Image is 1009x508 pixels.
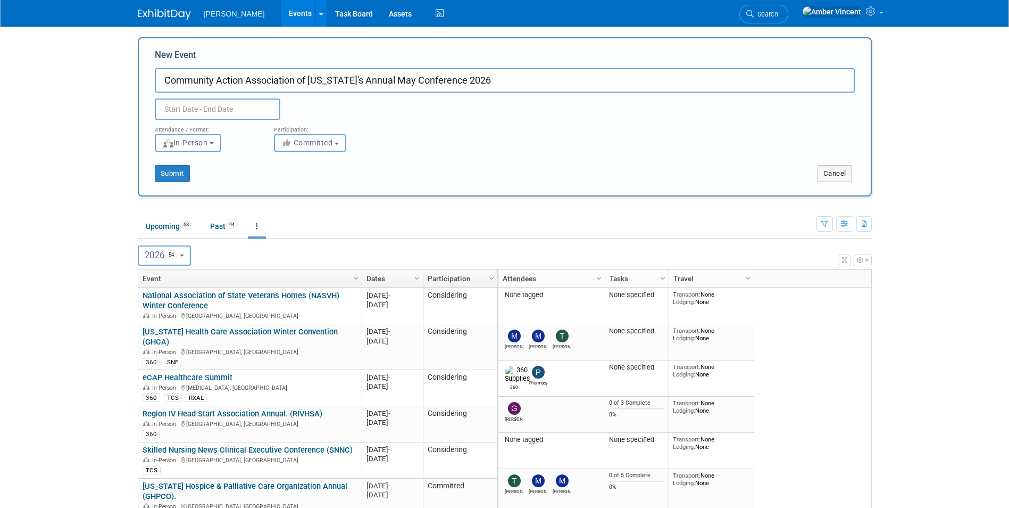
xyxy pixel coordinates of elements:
div: 360 Supplies [505,383,523,390]
span: Transport: [673,436,701,443]
a: Past94 [202,216,246,236]
span: - [388,482,390,490]
a: eCAP Healthcare Summit [143,373,232,382]
span: In-Person [152,349,179,356]
span: In-Person [162,138,208,147]
img: Mike Randolph [556,474,569,487]
a: [US_STATE] Hospice & Palliative Care Organization Annual (GHPCO). [143,481,347,501]
img: Mike Randolph [508,330,521,342]
button: Cancel [818,165,852,182]
label: New Event [155,49,196,65]
span: Column Settings [487,274,496,283]
span: Column Settings [595,274,603,283]
div: Greg Friesen [505,415,523,422]
div: Mike Randolph [553,487,571,494]
a: Column Settings [411,269,423,285]
div: 0 of 5 Complete [609,472,664,479]
div: [DATE] [366,454,418,463]
a: Event [143,269,355,288]
span: Transport: [673,399,701,407]
div: None specified [609,436,664,444]
a: Skilled Nursing News Clinical Executive Conference (SNNC) [143,445,353,455]
span: Column Settings [352,274,360,283]
td: Considering [423,443,497,479]
div: Pharmacy Services [529,379,547,386]
div: None None [673,399,749,415]
div: None None [673,363,749,379]
span: In-Person [152,421,179,428]
span: - [388,373,390,381]
span: 94 [226,221,238,229]
div: [DATE] [366,300,418,309]
a: Column Settings [593,269,605,285]
td: Considering [423,406,497,443]
img: Mike Springer [532,474,545,487]
div: Tom DeBell [505,487,523,494]
div: Mike Randolph [505,342,523,349]
div: [DATE] [366,409,418,418]
img: ExhibitDay [138,9,191,20]
div: [DATE] [366,327,418,336]
div: 0 of 3 Complete [609,399,664,407]
span: Committed [281,138,333,147]
span: In-Person [152,384,179,391]
img: In-Person Event [143,313,149,318]
span: - [388,291,390,299]
div: None tagged [502,291,601,299]
span: Lodging: [673,298,695,306]
div: [DATE] [366,373,418,382]
span: [PERSON_NAME] [204,10,265,18]
a: Column Settings [657,269,669,285]
div: None None [673,327,749,342]
span: In-Person [152,457,179,464]
span: Search [754,10,778,18]
div: 360 [143,358,160,366]
div: 360 [143,430,160,438]
div: None tagged [502,436,601,444]
div: None specified [609,363,664,372]
button: In-Person [155,134,221,152]
div: TCS [143,466,161,474]
div: [DATE] [366,337,418,346]
button: 202654 [138,245,191,266]
div: [DATE] [366,291,418,300]
span: 54 [165,250,178,259]
img: Greg Friesen [508,402,521,415]
a: [US_STATE] Health Care Association Winter Convention (GHCA) [143,327,338,347]
td: Considering [423,370,497,406]
img: In-Person Event [143,384,149,390]
img: Tom DeBell [556,330,569,342]
span: In-Person [152,313,179,319]
a: National Association of State Veterans Homes (NASVH) Winter Conference [143,291,339,310]
a: Upcoming68 [138,216,200,236]
div: [MEDICAL_DATA], [GEOGRAPHIC_DATA] [143,383,357,392]
div: SNF [164,358,181,366]
img: In-Person Event [143,421,149,426]
div: None None [673,472,749,487]
span: Column Settings [658,274,667,283]
a: Column Settings [742,269,754,285]
td: Considering [423,324,497,370]
input: Start Date - End Date [155,99,280,120]
input: Name of Trade Show / Conference [155,68,855,93]
a: Travel [673,269,747,288]
a: Region IV Head Start Association Annual. (RIVHSA) [143,409,322,419]
div: [GEOGRAPHIC_DATA], [GEOGRAPHIC_DATA] [143,347,357,356]
a: Column Settings [486,269,497,285]
button: Submit [155,165,190,182]
span: Transport: [673,291,701,298]
span: Lodging: [673,407,695,414]
a: Column Settings [350,269,362,285]
div: [GEOGRAPHIC_DATA], [GEOGRAPHIC_DATA] [143,455,357,464]
div: None None [673,436,749,451]
span: - [388,446,390,454]
img: 360 Supplies [505,366,530,383]
span: - [388,327,390,335]
div: Tom DeBell [553,342,571,349]
div: None None [673,291,749,306]
span: Column Settings [413,274,421,283]
div: [GEOGRAPHIC_DATA], [GEOGRAPHIC_DATA] [143,419,357,428]
div: None specified [609,327,664,335]
div: None specified [609,291,664,299]
button: Committed [274,134,346,152]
